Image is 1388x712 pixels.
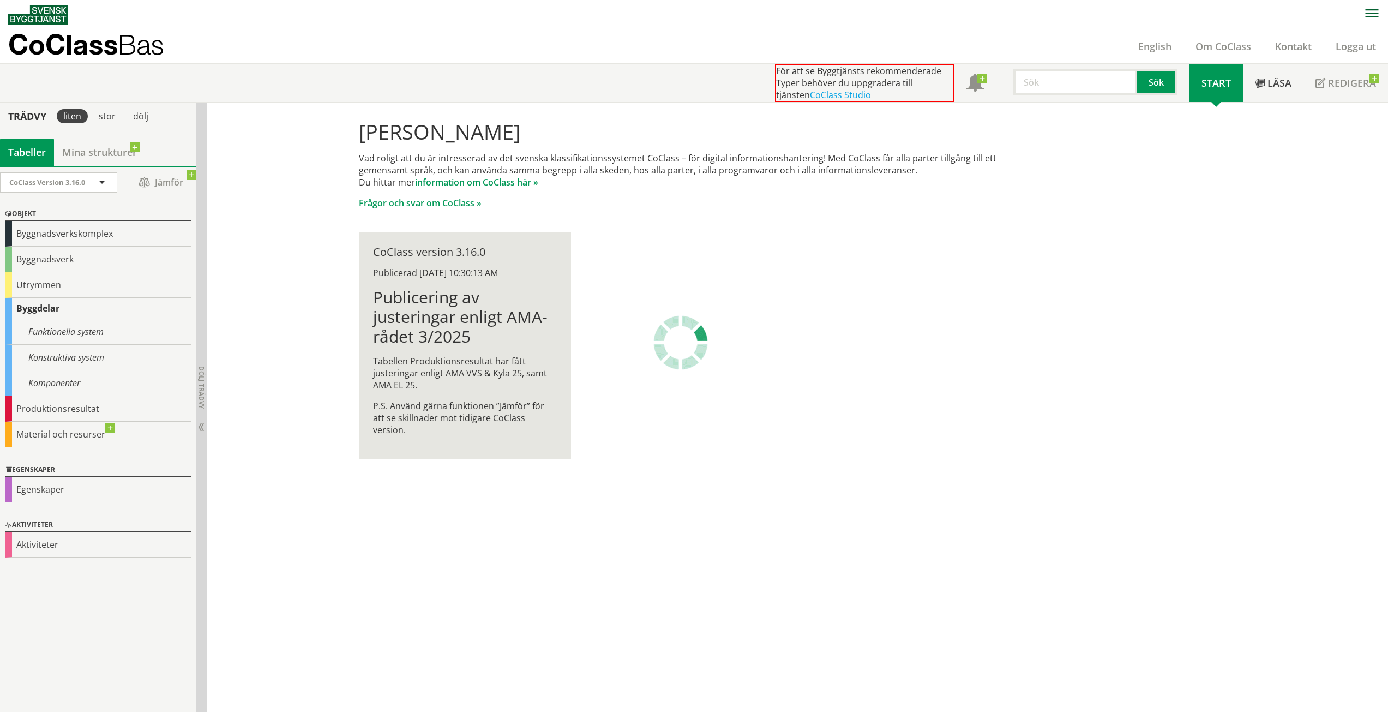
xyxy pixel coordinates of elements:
[1201,76,1231,89] span: Start
[118,28,164,61] span: Bas
[8,29,188,63] a: CoClassBas
[197,366,206,409] span: Dölj trädvy
[127,109,155,123] div: dölj
[5,319,191,345] div: Funktionella system
[57,109,88,123] div: liten
[359,152,1029,188] p: Vad roligt att du är intresserad av det svenska klassifikationssystemet CoClass – för digital inf...
[5,345,191,370] div: Konstruktiva system
[5,422,191,447] div: Material och resurser
[373,246,557,258] div: CoClass version 3.16.0
[373,400,557,436] p: P.S. Använd gärna funktionen ”Jämför” för att se skillnader mot tidigare CoClass version.
[1126,40,1183,53] a: English
[359,197,482,209] a: Frågor och svar om CoClass »
[653,315,708,370] img: Laddar
[775,64,954,102] div: För att se Byggtjänsts rekommenderade Typer behöver du uppgradera till tjänsten
[359,119,1029,143] h1: [PERSON_NAME]
[1324,40,1388,53] a: Logga ut
[966,75,984,93] span: Notifikationer
[5,221,191,247] div: Byggnadsverkskomplex
[1263,40,1324,53] a: Kontakt
[5,519,191,532] div: Aktiviteter
[1013,69,1137,95] input: Sök
[5,247,191,272] div: Byggnadsverk
[5,208,191,221] div: Objekt
[5,370,191,396] div: Komponenter
[1243,64,1303,102] a: Läsa
[9,177,85,187] span: CoClass Version 3.16.0
[92,109,122,123] div: stor
[5,298,191,319] div: Byggdelar
[1303,64,1388,102] a: Redigera
[373,355,557,391] p: Tabellen Produktionsresultat har fått justeringar enligt AMA VVS & Kyla 25, samt AMA EL 25.
[8,38,164,51] p: CoClass
[5,464,191,477] div: Egenskaper
[5,532,191,558] div: Aktiviteter
[1328,76,1376,89] span: Redigera
[2,110,52,122] div: Trädvy
[8,5,68,25] img: Svensk Byggtjänst
[415,176,538,188] a: information om CoClass här »
[373,267,557,279] div: Publicerad [DATE] 10:30:13 AM
[5,272,191,298] div: Utrymmen
[128,173,194,192] span: Jämför
[1267,76,1291,89] span: Läsa
[810,89,871,101] a: CoClass Studio
[1137,69,1177,95] button: Sök
[54,139,145,166] a: Mina strukturer
[1183,40,1263,53] a: Om CoClass
[5,477,191,502] div: Egenskaper
[5,396,191,422] div: Produktionsresultat
[1189,64,1243,102] a: Start
[373,288,557,346] h1: Publicering av justeringar enligt AMA-rådet 3/2025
